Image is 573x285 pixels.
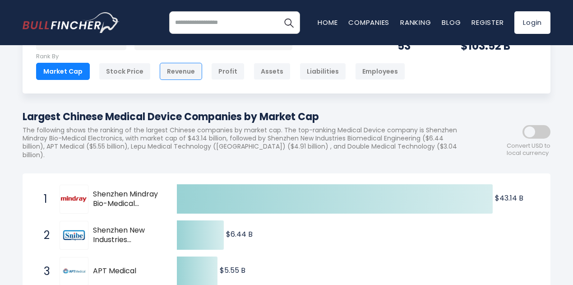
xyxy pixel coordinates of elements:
[355,63,405,80] div: Employees
[461,39,537,53] div: $103.52 B
[61,222,87,248] img: Shenzhen New Industries Biomedical Engineering
[39,228,48,243] span: 2
[211,63,245,80] div: Profit
[400,18,431,27] a: Ranking
[507,142,550,158] span: Convert USD to local currency
[39,192,48,207] span: 1
[471,18,504,27] a: Register
[514,11,550,34] a: Login
[36,53,405,61] p: Rank By
[495,193,523,203] text: $43.14 B
[220,265,245,276] text: $5.55 B
[93,190,161,209] span: Shenzhen Mindray Bio-Medical Electronics
[160,63,202,80] div: Revenue
[318,18,337,27] a: Home
[254,63,291,80] div: Assets
[348,18,389,27] a: Companies
[61,196,87,203] img: Shenzhen Mindray Bio-Medical Electronics
[23,12,120,33] img: bullfincher logo
[23,12,120,33] a: Go to homepage
[61,258,87,285] img: APT Medical
[99,63,151,80] div: Stock Price
[397,39,438,53] div: 53
[36,63,90,80] div: Market Cap
[93,266,161,276] span: APT Medical
[226,229,253,239] text: $6.44 B
[300,63,346,80] div: Liabilities
[277,11,300,34] button: Search
[442,18,461,27] a: Blog
[23,109,469,124] h1: Largest Chinese Medical Device Companies by Market Cap
[23,126,469,159] p: The following shows the ranking of the largest Chinese companies by market cap. The top-ranking M...
[93,226,161,245] span: Shenzhen New Industries Biomedical Engineering
[39,264,48,279] span: 3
